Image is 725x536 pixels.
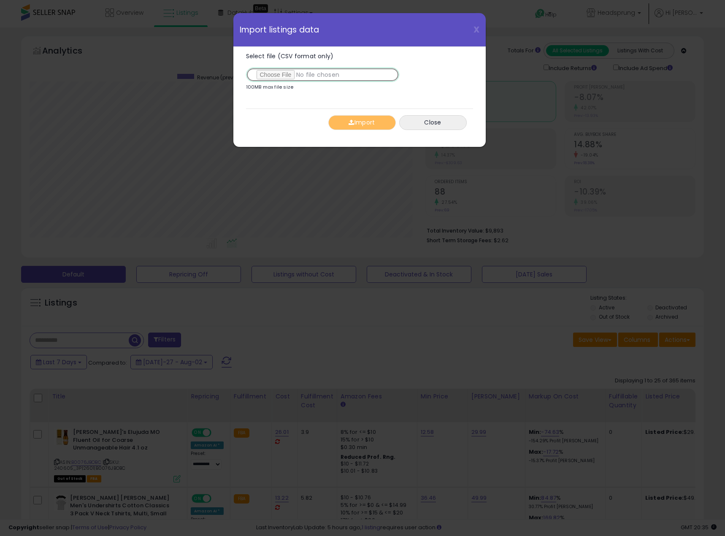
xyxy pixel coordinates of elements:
p: 100MB max file size [246,85,294,89]
span: Select file (CSV format only) [246,52,334,60]
button: Import [328,115,396,130]
span: Import listings data [240,26,319,34]
span: X [473,24,479,35]
button: Close [399,115,467,130]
